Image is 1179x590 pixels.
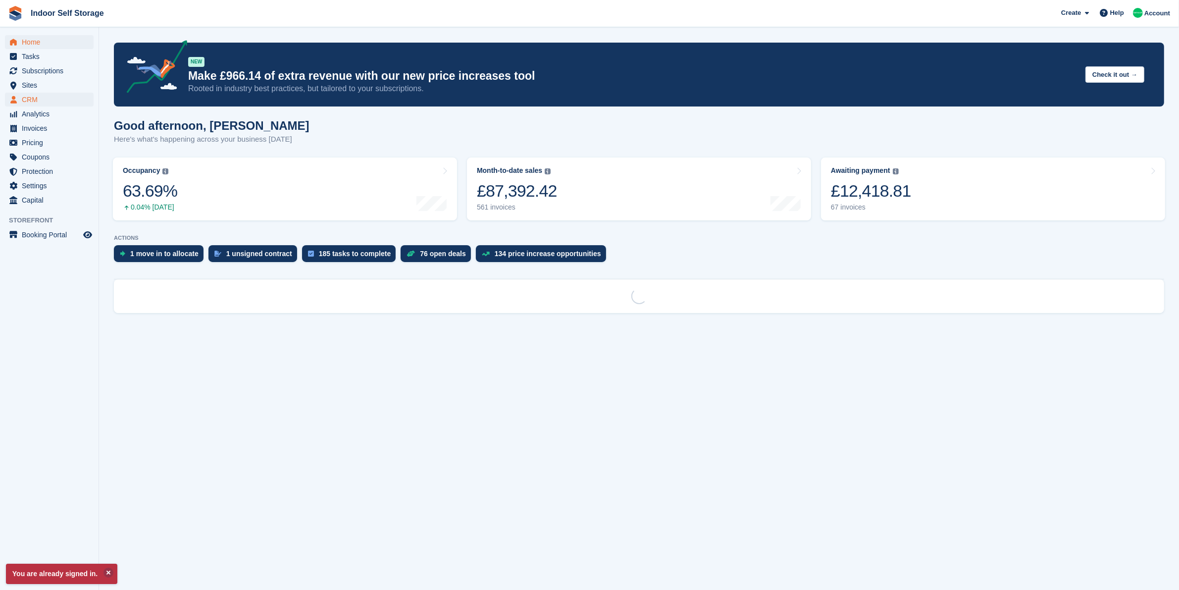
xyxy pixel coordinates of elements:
[302,245,401,267] a: 185 tasks to complete
[22,64,81,78] span: Subscriptions
[22,121,81,135] span: Invoices
[114,235,1164,241] p: ACTIONS
[22,228,81,242] span: Booking Portal
[545,168,551,174] img: icon-info-grey-7440780725fd019a000dd9b08b2336e03edf1995a4989e88bcd33f0948082b44.svg
[477,181,557,201] div: £87,392.42
[821,158,1165,220] a: Awaiting payment £12,418.81 67 invoices
[407,250,415,257] img: deal-1b604bf984904fb50ccaf53a9ad4b4a5d6e5aea283cecdc64d6e3604feb123c2.svg
[22,136,81,150] span: Pricing
[82,229,94,241] a: Preview store
[5,121,94,135] a: menu
[5,64,94,78] a: menu
[114,134,309,145] p: Here's what's happening across your business [DATE]
[401,245,476,267] a: 76 open deals
[123,166,160,175] div: Occupancy
[1133,8,1143,18] img: Helen Nicholls
[477,166,542,175] div: Month-to-date sales
[1061,8,1081,18] span: Create
[831,181,911,201] div: £12,418.81
[1085,66,1144,83] button: Check it out →
[22,93,81,107] span: CRM
[130,250,199,258] div: 1 move in to allocate
[22,35,81,49] span: Home
[495,250,601,258] div: 134 price increase opportunities
[214,251,221,257] img: contract_signature_icon-13c848040528278c33f63329250d36e43548de30e8caae1d1a13099fd9432cc5.svg
[22,50,81,63] span: Tasks
[188,57,205,67] div: NEW
[476,245,611,267] a: 134 price increase opportunities
[5,179,94,193] a: menu
[8,6,23,21] img: stora-icon-8386f47178a22dfd0bd8f6a31ec36ba5ce8667c1dd55bd0f319d3a0aa187defe.svg
[9,215,99,225] span: Storefront
[5,136,94,150] a: menu
[1110,8,1124,18] span: Help
[208,245,302,267] a: 1 unsigned contract
[308,251,314,257] img: task-75834270c22a3079a89374b754ae025e5fb1db73e45f91037f5363f120a921f8.svg
[5,150,94,164] a: menu
[467,158,811,220] a: Month-to-date sales £87,392.42 561 invoices
[22,193,81,207] span: Capital
[27,5,108,21] a: Indoor Self Storage
[114,245,208,267] a: 1 move in to allocate
[319,250,391,258] div: 185 tasks to complete
[123,203,177,212] div: 0.04% [DATE]
[5,93,94,107] a: menu
[831,203,911,212] div: 67 invoices
[5,228,94,242] a: menu
[482,252,490,256] img: price_increase_opportunities-93ffe204e8149a01c8c9dc8f82e8f89637d9d84a8eef4429ea346261dce0b2c0.svg
[6,564,117,584] p: You are already signed in.
[5,107,94,121] a: menu
[420,250,466,258] div: 76 open deals
[5,193,94,207] a: menu
[22,179,81,193] span: Settings
[831,166,890,175] div: Awaiting payment
[5,50,94,63] a: menu
[22,150,81,164] span: Coupons
[22,78,81,92] span: Sites
[1144,8,1170,18] span: Account
[188,69,1077,83] p: Make £966.14 of extra revenue with our new price increases tool
[477,203,557,212] div: 561 invoices
[162,168,168,174] img: icon-info-grey-7440780725fd019a000dd9b08b2336e03edf1995a4989e88bcd33f0948082b44.svg
[5,35,94,49] a: menu
[113,158,457,220] a: Occupancy 63.69% 0.04% [DATE]
[120,251,125,257] img: move_ins_to_allocate_icon-fdf77a2bb77ea45bf5b3d319d69a93e2d87916cf1d5bf7949dd705db3b84f3ca.svg
[5,78,94,92] a: menu
[22,107,81,121] span: Analytics
[22,164,81,178] span: Protection
[118,40,188,97] img: price-adjustments-announcement-icon-8257ccfd72463d97f412b2fc003d46551f7dbcb40ab6d574587a9cd5c0d94...
[188,83,1077,94] p: Rooted in industry best practices, but tailored to your subscriptions.
[5,164,94,178] a: menu
[123,181,177,201] div: 63.69%
[893,168,899,174] img: icon-info-grey-7440780725fd019a000dd9b08b2336e03edf1995a4989e88bcd33f0948082b44.svg
[114,119,309,132] h1: Good afternoon, [PERSON_NAME]
[226,250,292,258] div: 1 unsigned contract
